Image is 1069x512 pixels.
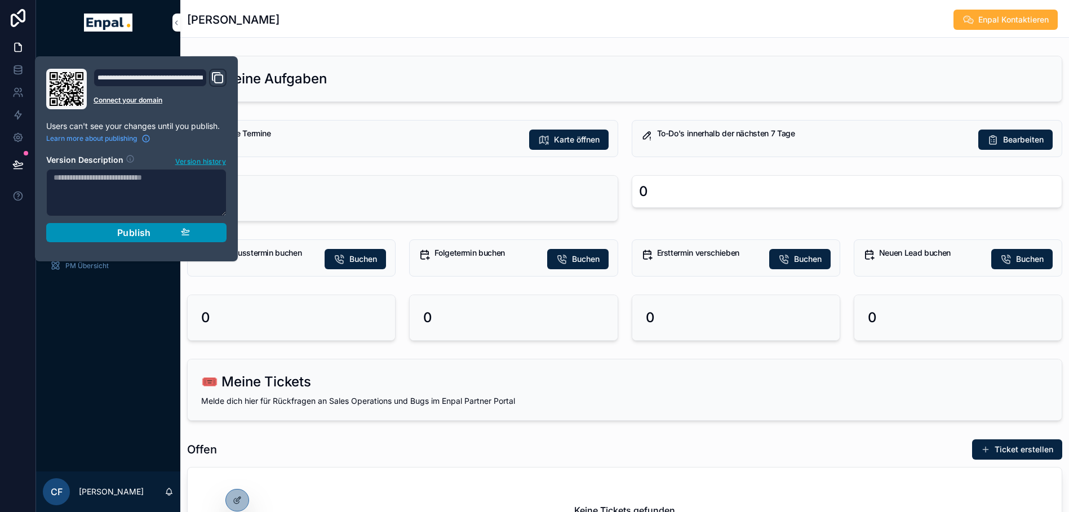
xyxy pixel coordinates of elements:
span: Buchen [572,253,600,265]
h5: To-Do's innerhalb der nächsten 7 Tage [657,130,970,137]
h5: Neuen Lead buchen [879,249,982,257]
a: Noloco Tickets [43,53,174,73]
h5: Ersttermin verschieben [657,249,760,257]
h5: Heutige Termine [212,130,520,137]
a: Connect your domain [94,96,227,105]
div: 0 [639,182,648,201]
img: App logo [84,14,132,32]
div: Domain and Custom Link [94,69,227,109]
span: Buchen [1016,253,1044,265]
button: Buchen [325,249,386,269]
h2: 0 [201,309,210,327]
h2: 0 [423,309,432,327]
span: PM Übersicht [65,261,109,270]
button: Bearbeiten [978,130,1053,150]
h1: [PERSON_NAME] [187,12,280,28]
span: Learn more about publishing [46,134,137,143]
h2: 🎟️ Meine Tickets [201,373,311,391]
span: Bearbeiten [1003,134,1044,145]
h5: Folgetermin buchen [434,249,538,257]
span: Version history [175,155,226,166]
h2: 0 [646,309,655,327]
a: Learn more about publishing [46,134,150,143]
a: PM Übersicht [43,256,174,276]
button: Enpal Kontaktieren [953,10,1058,30]
h1: Offen [187,442,217,457]
p: [PERSON_NAME] [79,486,144,497]
span: Karte öffnen [554,134,600,145]
span: Buchen [794,253,822,265]
button: Publish [46,223,227,242]
button: Version history [175,154,227,167]
button: Buchen [991,249,1053,269]
h5: Abschlusstermin buchen [212,249,316,257]
button: Ticket erstellen [972,439,1062,460]
h2: Version Description [46,154,123,167]
div: scrollable content [36,45,180,291]
h2: 📝 Meine Aufgaben [201,70,327,88]
button: Buchen [547,249,609,269]
button: Karte öffnen [529,130,609,150]
span: Melde dich hier für Rückfragen an Sales Operations und Bugs im Enpal Partner Portal [201,396,515,406]
span: Buchen [349,253,377,265]
span: Enpal Kontaktieren [978,14,1049,25]
span: Publish [117,227,151,238]
span: CF [51,485,63,498]
button: Buchen [769,249,831,269]
p: Users can't see your changes until you publish. [46,121,227,132]
h2: 0 [868,309,877,327]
